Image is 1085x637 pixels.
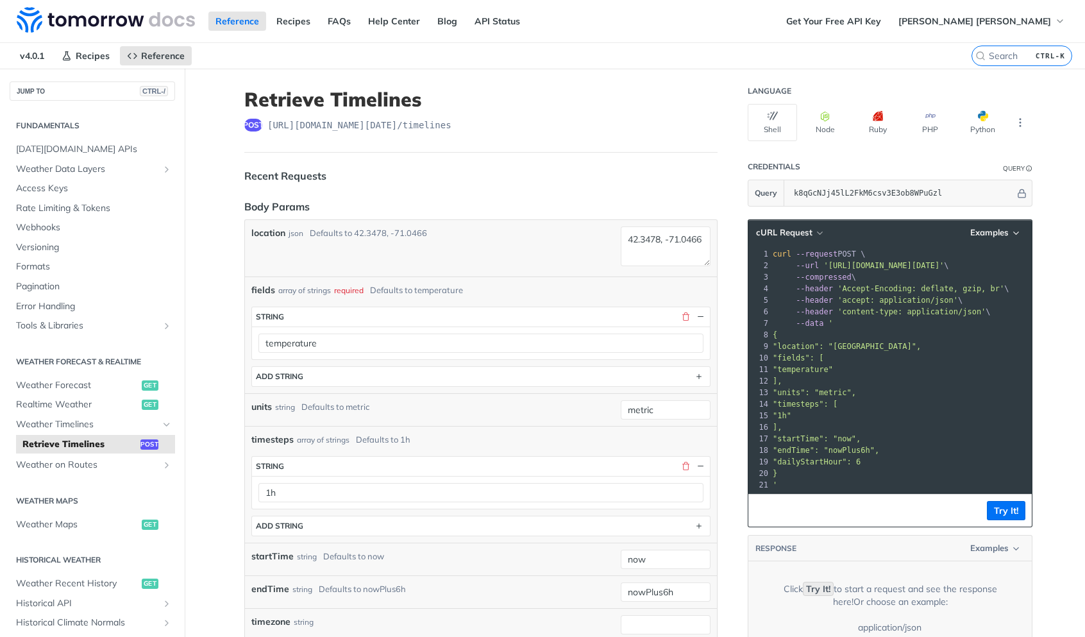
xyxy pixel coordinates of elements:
input: apikey [787,180,1015,206]
div: ADD string [256,371,303,381]
button: Examples [966,226,1025,239]
span: get [142,400,158,410]
span: Tools & Libraries [16,319,158,332]
div: 3 [748,271,770,283]
a: [DATE][DOMAIN_NAME] APIs [10,140,175,159]
span: "location": "[GEOGRAPHIC_DATA]", [773,342,921,351]
span: CTRL-/ [140,86,168,96]
button: Show subpages for Weather on Routes [162,460,172,470]
div: Body Params [244,199,310,214]
div: 14 [748,398,770,410]
a: Access Keys [10,179,175,198]
span: Query [755,187,777,199]
div: Defaults to metric [301,401,369,414]
button: Hide [1015,187,1029,200]
span: 'Accept-Encoding: deflate, gzip, br' [837,284,1004,293]
span: ' [828,319,833,328]
span: https://api.tomorrow.io/v4/timelines [267,119,451,132]
span: "startTime": "now", [773,434,861,443]
a: Weather Forecastget [10,376,175,395]
a: Get Your Free API Key [779,12,888,31]
span: Examples [970,227,1009,238]
button: Try It! [987,501,1025,520]
span: ' [773,480,777,489]
span: get [142,520,158,530]
a: Reference [120,46,192,65]
span: { [773,330,777,339]
div: 1 [748,248,770,260]
span: curl [773,250,791,259]
span: Access Keys [16,182,172,195]
span: --request [796,250,837,259]
span: Weather on Routes [16,459,158,471]
div: Defaults to 1h [356,434,410,446]
div: 2 [748,260,770,271]
label: startTime [251,550,294,563]
button: Hide subpages for Weather Timelines [162,420,172,430]
div: 11 [748,364,770,375]
button: ADD string [252,516,710,536]
a: Recipes [269,12,317,31]
a: Webhooks [10,218,175,237]
span: Historical Climate Normals [16,616,158,629]
button: Copy to clipboard [755,501,773,520]
button: string [252,457,710,476]
span: Historical API [16,597,158,610]
span: ], [773,377,782,386]
a: Weather TimelinesHide subpages for Weather Timelines [10,415,175,434]
button: Hide [694,461,706,472]
span: POST \ [773,250,866,259]
span: v4.0.1 [13,46,51,65]
span: cURL Request [756,227,812,238]
div: Click to start a request and see the response here! Or choose an example: [769,582,1011,608]
button: JUMP TOCTRL-/ [10,81,175,101]
a: Realtime Weatherget [10,395,175,414]
button: Delete [680,311,691,323]
button: Show subpages for Historical Climate Normals [162,618,172,628]
label: timezone [251,615,290,629]
span: 'content-type: application/json' [837,307,986,316]
a: Formats [10,257,175,276]
span: \ [773,307,991,316]
button: PHP [905,104,955,141]
div: 4 [748,283,770,294]
div: 10 [748,352,770,364]
h2: Weather Forecast & realtime [10,356,175,368]
a: Help Center [361,12,427,31]
span: "1h" [773,411,791,420]
span: "dailyStartHour": 6 [773,457,861,466]
div: 7 [748,318,770,329]
span: Examples [970,542,1009,555]
div: 21 [748,479,770,491]
div: Credentials [748,162,800,172]
svg: Search [975,51,986,61]
span: --header [796,296,833,305]
div: Defaults to temperature [370,284,463,297]
button: Ruby [853,104,902,141]
div: array of strings [297,434,349,446]
button: string [252,307,710,327]
span: Rate Limiting & Tokens [16,202,172,215]
a: Reference [208,12,266,31]
div: string [275,402,295,413]
div: 6 [748,306,770,318]
label: location [251,226,285,240]
button: Delete [680,461,691,472]
div: Defaults to 42.3478, -71.0466 [310,227,427,240]
span: Retrieve Timelines [22,438,137,451]
div: string [292,584,312,595]
div: Query [1003,164,1025,173]
div: 9 [748,341,770,352]
div: string [256,312,284,321]
span: --header [796,307,833,316]
svg: More ellipsis [1014,117,1026,128]
div: 19 [748,456,770,468]
span: --compressed [796,273,852,282]
span: Pagination [16,280,172,293]
span: get [142,579,158,589]
textarea: 42.3478, -71.0466 [621,226,711,266]
img: Tomorrow.io Weather API Docs [17,7,195,33]
span: timesteps [251,433,294,446]
span: Versioning [16,241,172,254]
div: string [297,551,317,563]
